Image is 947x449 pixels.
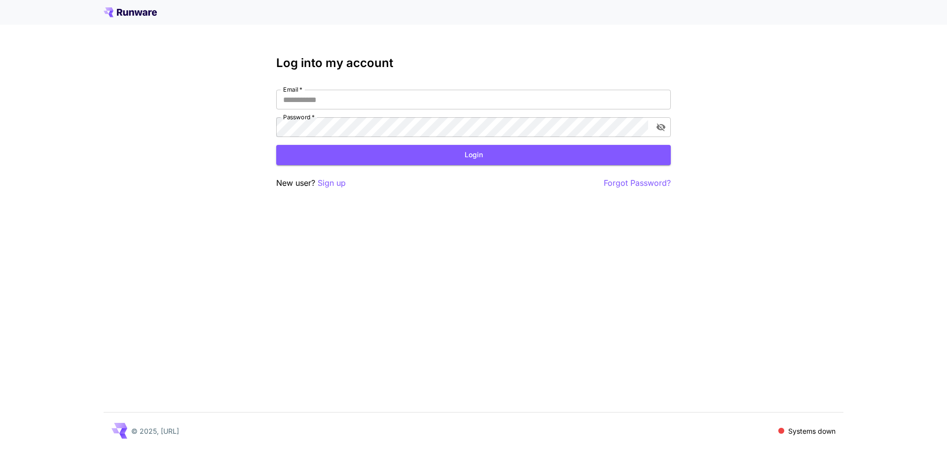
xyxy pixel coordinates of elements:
h3: Log into my account [276,56,671,70]
button: toggle password visibility [652,118,670,136]
p: New user? [276,177,346,189]
button: Login [276,145,671,165]
label: Email [283,85,302,94]
button: Forgot Password? [604,177,671,189]
label: Password [283,113,315,121]
p: Systems down [788,426,836,436]
button: Sign up [318,177,346,189]
p: © 2025, [URL] [131,426,179,436]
